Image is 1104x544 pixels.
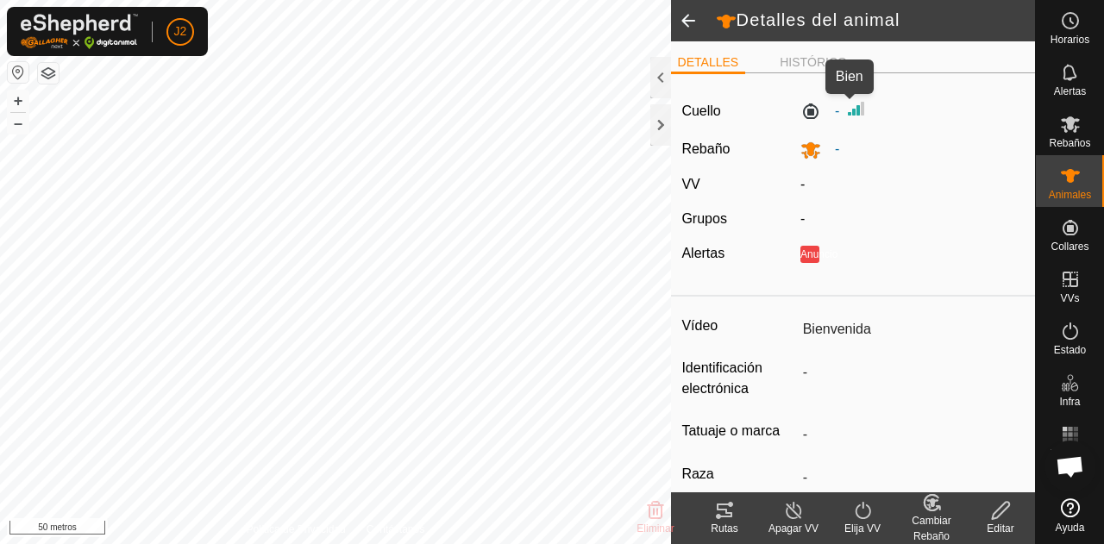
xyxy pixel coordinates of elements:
[780,55,847,69] font: HISTÓRICO
[835,141,839,156] font: -
[246,522,345,537] a: Política de Privacidad
[174,24,187,38] font: J2
[8,113,28,134] button: –
[1044,441,1096,492] div: Chat abierto
[1050,447,1090,470] font: Mapa de calor
[678,55,739,69] font: DETALLES
[912,515,950,542] font: Cambiar Rebaño
[1051,241,1088,253] font: Collares
[38,63,59,84] button: Capas del Mapa
[21,14,138,49] img: Logotipo de Gallagher
[681,318,718,333] font: Vídeo
[8,91,28,111] button: +
[367,523,424,535] font: Contáctanos
[681,466,713,481] font: Raza
[8,62,28,83] button: Restablecer mapa
[1054,344,1086,356] font: Estado
[800,177,805,191] font: -
[681,423,780,438] font: Tatuaje o marca
[1054,85,1086,97] font: Alertas
[1056,522,1085,534] font: Ayuda
[800,248,837,260] font: Anuncio
[1059,396,1080,408] font: Infra
[681,103,720,118] font: Cuello
[637,522,674,535] font: Eliminar
[1051,34,1089,46] font: Horarios
[14,91,23,109] font: +
[681,177,699,191] font: VV
[681,211,726,226] font: Grupos
[737,10,900,29] font: Detalles del animal
[800,211,805,226] font: -
[246,523,345,535] font: Política de Privacidad
[1060,292,1079,304] font: VVs
[14,114,22,132] font: –
[1049,189,1091,201] font: Animales
[846,98,867,119] img: Intensidad de señal
[1036,491,1104,540] a: Ayuda
[987,522,1013,535] font: Editar
[681,141,730,156] font: Rebaño
[681,246,724,260] font: Alertas
[711,522,737,535] font: Rutas
[367,522,424,537] a: Contáctanos
[768,522,819,535] font: Apagar VV
[681,360,762,396] font: Identificación electrónica
[835,103,839,118] font: -
[844,522,881,535] font: Elija VV
[1049,137,1090,149] font: Rebaños
[800,246,819,263] button: Anuncio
